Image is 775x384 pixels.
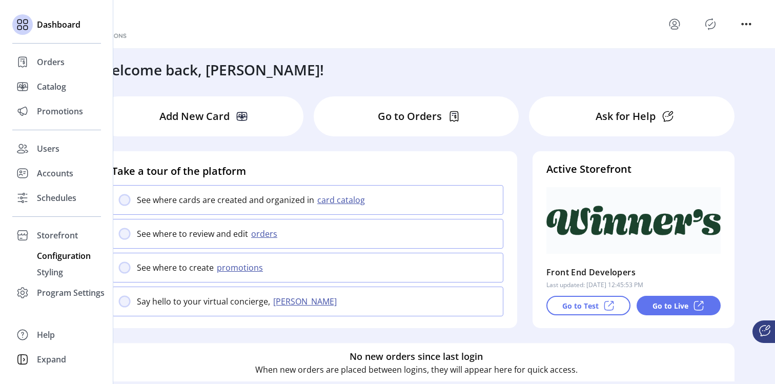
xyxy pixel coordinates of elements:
[37,143,59,155] span: Users
[37,329,55,341] span: Help
[270,295,343,308] button: [PERSON_NAME]
[314,194,371,206] button: card catalog
[546,161,721,177] h4: Active Storefront
[350,350,483,363] h6: No new orders since last login
[37,353,66,366] span: Expand
[562,300,599,311] p: Go to Test
[37,287,105,299] span: Program Settings
[546,264,636,280] p: Front End Developers
[137,228,248,240] p: See where to review and edit
[378,109,442,124] p: Go to Orders
[596,109,656,124] p: Ask for Help
[37,56,65,68] span: Orders
[255,363,578,376] p: When new orders are placed between logins, they will appear here for quick access.
[37,192,76,204] span: Schedules
[98,59,324,80] h3: Welcome back, [PERSON_NAME]!
[37,266,63,278] span: Styling
[702,16,719,32] button: Publisher Panel
[112,164,503,179] h4: Take a tour of the platform
[37,18,80,31] span: Dashboard
[214,261,269,274] button: promotions
[137,295,270,308] p: Say hello to your virtual concierge,
[137,194,314,206] p: See where cards are created and organized in
[546,280,643,290] p: Last updated: [DATE] 12:45:53 PM
[248,228,283,240] button: orders
[37,229,78,241] span: Storefront
[738,16,754,32] button: menu
[37,105,83,117] span: Promotions
[137,261,214,274] p: See where to create
[37,80,66,93] span: Catalog
[666,16,683,32] button: menu
[37,167,73,179] span: Accounts
[159,109,230,124] p: Add New Card
[37,250,91,262] span: Configuration
[652,300,688,311] p: Go to Live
